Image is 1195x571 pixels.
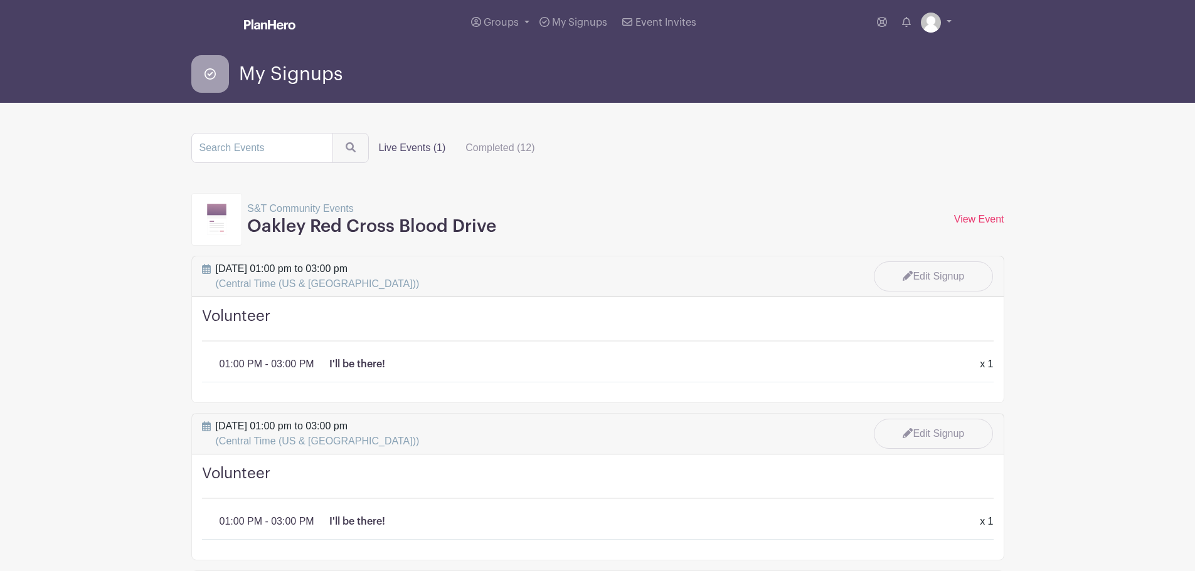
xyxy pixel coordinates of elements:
span: (Central Time (US & [GEOGRAPHIC_DATA])) [216,278,420,289]
label: Completed (12) [455,135,544,160]
p: 01:00 PM - 03:00 PM [220,514,314,529]
img: template11-97b0f419cbab8ea1fd52dabbe365452ac063e65c139ff1c7c21e0a8da349fa3d.svg [207,204,227,235]
span: [DATE] 01:00 pm to 03:00 pm [216,261,420,291]
img: logo_white-6c42ec7e38ccf1d336a20a19083b03d10ae64f83f12c07503d8b9e83406b4c7d.svg [244,19,295,29]
span: My Signups [552,18,607,28]
div: x 1 [972,514,1001,529]
div: x 1 [972,357,1001,372]
span: (Central Time (US & [GEOGRAPHIC_DATA])) [216,436,420,446]
span: Groups [484,18,519,28]
p: S&T Community Events [247,201,496,216]
h3: Oakley Red Cross Blood Drive [247,216,496,238]
a: Edit Signup [874,419,993,449]
label: Live Events (1) [369,135,456,160]
input: Search Events [191,133,333,163]
p: I'll be there! [329,357,385,372]
span: My Signups [239,64,343,85]
a: View Event [954,214,1004,224]
a: Edit Signup [874,261,993,291]
div: filters [369,135,545,160]
h4: Volunteer [202,464,994,499]
img: default-ce2991bfa6775e67f084385cd625a349d9dcbb7a52a09fb2fda1e96e2d18dcdb.png [921,13,941,33]
span: Event Invites [635,18,696,28]
h4: Volunteer [202,307,994,342]
span: [DATE] 01:00 pm to 03:00 pm [216,419,420,449]
p: 01:00 PM - 03:00 PM [220,357,314,372]
p: I'll be there! [329,514,385,529]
